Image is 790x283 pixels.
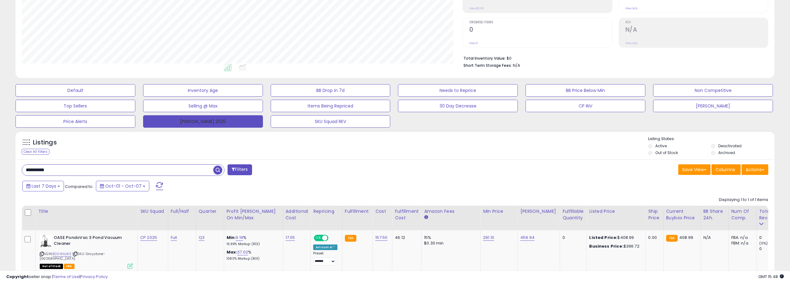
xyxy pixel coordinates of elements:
[224,206,283,230] th: The percentage added to the cost of goods (COGS) that forms the calculator for Min & Max prices.
[271,84,390,97] button: BB Drop in 7d
[105,183,142,189] span: Oct-01 - Oct-07
[168,206,196,230] th: CSV column name: cust_attr_9_Full/Half
[52,251,71,257] a: B004HIJKIE
[711,164,741,175] button: Columns
[648,208,661,221] div: Ship Price
[483,235,494,241] a: 291.10
[199,208,221,215] div: Quarter
[64,264,74,269] span: FBA
[731,235,752,240] div: FBA: n/a
[16,100,135,112] button: Top Sellers
[653,84,773,97] button: Non Competitive
[424,235,476,240] div: 15%
[666,235,678,242] small: FBA
[758,274,784,280] span: 2025-10-15 15:48 GMT
[648,136,774,142] p: Listing States:
[625,21,768,24] span: ROI
[520,235,535,241] a: 459.94
[424,215,428,220] small: Amazon Fees.
[65,184,93,189] span: Compared to:
[271,100,390,112] button: Items Being Repriced
[625,7,638,10] small: Prev: N/A
[562,235,582,240] div: 0
[589,243,623,249] b: Business Price:
[40,264,63,269] span: All listings that are currently out of stock and unavailable for purchase on Amazon
[313,251,337,265] div: Preset:
[469,41,478,45] small: Prev: 0
[589,235,641,240] div: $408.99
[236,235,243,241] a: 9.19
[143,115,263,128] button: [PERSON_NAME] 2025
[227,235,236,240] b: Min:
[237,249,248,255] a: 37.02
[469,7,484,10] small: Prev: $0.00
[562,208,584,221] div: Fulfillable Quantity
[228,164,252,175] button: Filters
[520,208,557,215] div: [PERSON_NAME]
[227,242,278,246] p: 16.99% Markup (ROI)
[227,235,278,246] div: %
[138,206,168,230] th: CSV column name: cust_attr_8_SKU Squad
[16,84,135,97] button: Default
[589,208,643,215] div: Listed Price
[513,62,520,68] span: N/A
[96,181,149,191] button: Oct-01 - Oct-07
[759,235,784,240] div: 0
[6,274,29,280] strong: Copyright
[345,208,370,215] div: Fulfillment
[227,249,278,261] div: %
[227,208,280,221] div: Profit [PERSON_NAME] on Min/Max
[625,26,768,34] h2: N/A
[54,235,129,248] b: OASE PondoVac 3 Pond Vacuum Cleaner
[625,41,638,45] small: Prev: N/A
[679,235,693,240] span: 408.99
[742,164,768,175] button: Actions
[375,208,390,215] div: Cost
[469,26,612,34] h2: 0
[140,235,157,241] a: CP 2025
[398,84,518,97] button: Needs to Reprice
[731,240,752,246] div: FBM: n/a
[526,100,645,112] button: CP INV
[143,84,263,97] button: Inventory Age
[653,100,773,112] button: [PERSON_NAME]
[703,235,724,240] div: N/A
[666,208,698,221] div: Current Buybox Price
[327,235,337,241] span: OFF
[199,235,205,241] a: Q3
[678,164,711,175] button: Save View
[463,54,764,62] li: $0
[38,208,135,215] div: Title
[648,235,658,240] div: 0.00
[40,235,133,268] div: ASIN:
[22,149,49,155] div: Clear All Filters
[227,249,237,255] b: Max:
[655,150,678,155] label: Out of Stock
[718,150,735,155] label: Archived
[271,115,390,128] button: SKU Squad REV
[196,206,224,230] th: CSV column name: cust_attr_10_Quarter
[483,208,515,215] div: Min Price
[469,21,612,24] span: Ordered Items
[313,244,337,250] div: Amazon AI *
[463,56,506,61] b: Total Inventory Value:
[703,208,726,221] div: BB Share 24h.
[759,241,768,246] small: (0%)
[80,274,108,280] a: Privacy Policy
[171,235,177,241] a: Full
[40,251,105,261] span: | SKU: Graystone-[GEOGRAPHIC_DATA]
[53,274,79,280] a: Terms of Use
[22,181,64,191] button: Last 7 Days
[140,208,165,215] div: SKU Squad
[759,208,782,221] div: Total Rev.
[589,235,617,240] b: Listed Price:
[719,197,768,203] div: Displaying 1 to 1 of 1 items
[143,100,263,112] button: Selling @ Max
[32,183,56,189] span: Last 7 Days
[398,100,518,112] button: 30 Day Decrease
[313,208,340,215] div: Repricing
[655,143,667,148] label: Active
[171,208,193,215] div: Full/Half
[33,138,57,147] h5: Listings
[716,167,735,173] span: Columns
